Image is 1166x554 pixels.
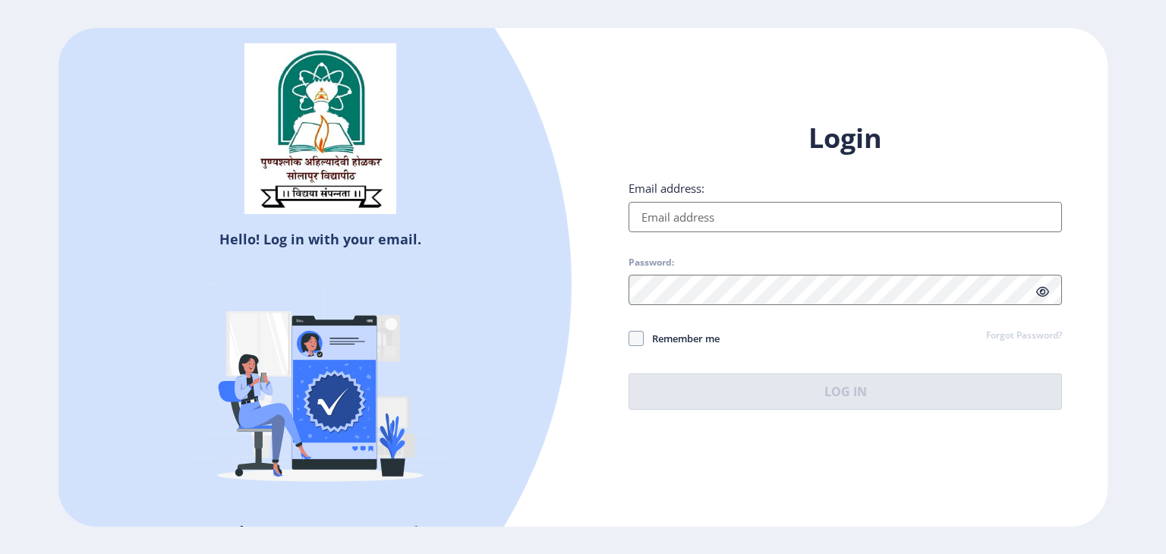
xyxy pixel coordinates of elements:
[70,520,572,544] h5: Don't have an account?
[629,373,1062,410] button: Log In
[629,120,1062,156] h1: Login
[629,202,1062,232] input: Email address
[244,43,396,215] img: sulogo.png
[383,521,452,543] a: Register
[629,181,704,196] label: Email address:
[188,254,453,520] img: Verified-rafiki.svg
[629,257,674,269] label: Password:
[986,329,1062,343] a: Forgot Password?
[644,329,720,348] span: Remember me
